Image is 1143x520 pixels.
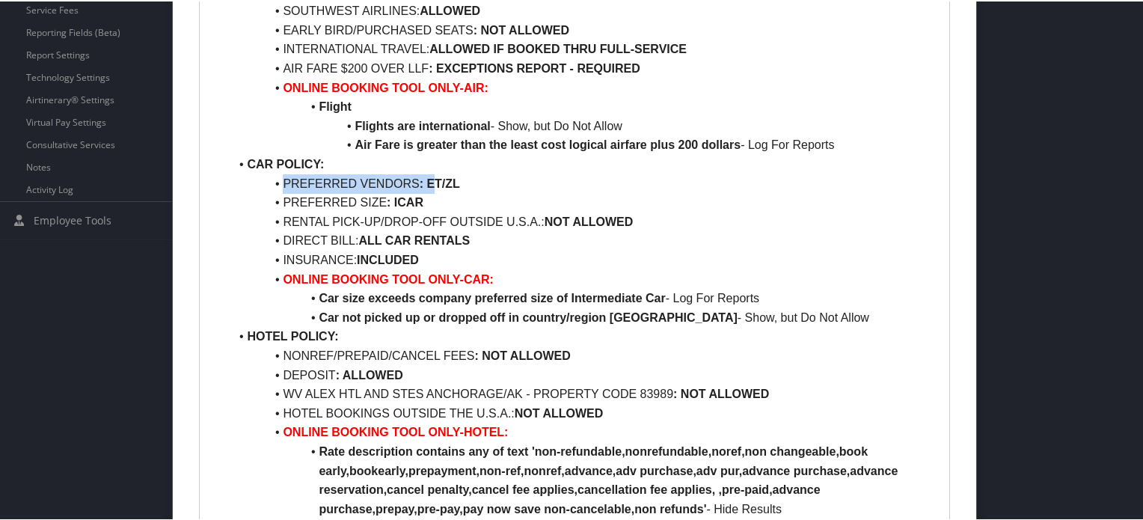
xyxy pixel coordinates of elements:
[229,345,937,364] li: NONREF/PREPAID/CANCEL FEES
[229,58,937,77] li: AIR FARE $200 OVER LLF
[229,441,937,517] li: - Hide Results
[319,99,352,111] strong: Flight
[229,192,937,211] li: PREFERRED SIZE
[673,386,769,399] strong: : NOT ALLOWED
[319,290,665,303] strong: Car size exceeds company preferred size of Intermediate Car
[229,230,937,249] li: DIRECT BILL:
[355,118,490,131] strong: Flights are international
[229,173,937,192] li: PREFERRED VENDORS
[283,80,488,93] strong: ONLINE BOOKING TOOL ONLY-AIR:
[283,424,508,437] strong: ONLINE BOOKING TOOL ONLY-HOTEL:
[355,137,741,150] strong: Air Fare is greater than the least cost logical airfare plus 200 dollars
[229,211,937,230] li: RENTAL PICK-UP/DROP-OFF OUTSIDE U.S.A.:
[229,287,937,307] li: - Log For Reports
[229,38,937,58] li: INTERNATIONAL TRAVEL:
[283,272,494,284] strong: ONLINE BOOKING TOOL ONLY-CAR:
[545,214,634,227] strong: NOT ALLOWED
[229,249,937,269] li: INSURANCE:
[429,61,640,73] strong: : EXCEPTIONS REPORT - REQUIRED
[420,3,480,16] strong: ALLOWED
[474,348,570,361] strong: : NOT ALLOWED
[229,134,937,153] li: - Log For Reports
[229,19,937,39] li: EARLY BIRD/PURCHASED SEATS
[474,22,569,35] strong: : NOT ALLOWED
[358,233,470,245] strong: ALL CAR RENTALS
[247,328,338,341] strong: HOTEL POLICY:
[247,156,324,169] strong: CAR POLICY:
[319,310,737,322] strong: Car not picked up or dropped off in country/region [GEOGRAPHIC_DATA]
[229,383,937,403] li: WV ALEX HTL AND STES ANCHORAGE/AK - PROPERTY CODE 83989
[336,367,403,380] strong: : ALLOWED
[319,444,901,514] strong: Rate description contains any of text 'non-refundable,nonrefundable,noref,non changeable,book ear...
[229,115,937,135] li: - Show, but Do Not Allow
[429,41,687,54] strong: ALLOWED IF BOOKED THRU FULL-SERVICE
[420,176,460,189] strong: : ET/ZL
[515,406,604,418] strong: NOT ALLOWED
[229,364,937,384] li: DEPOSIT
[357,252,419,265] strong: INCLUDED
[229,307,937,326] li: - Show, but Do Not Allow
[229,403,937,422] li: HOTEL BOOKINGS OUTSIDE THE U.S.A.:
[387,195,423,207] strong: : ICAR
